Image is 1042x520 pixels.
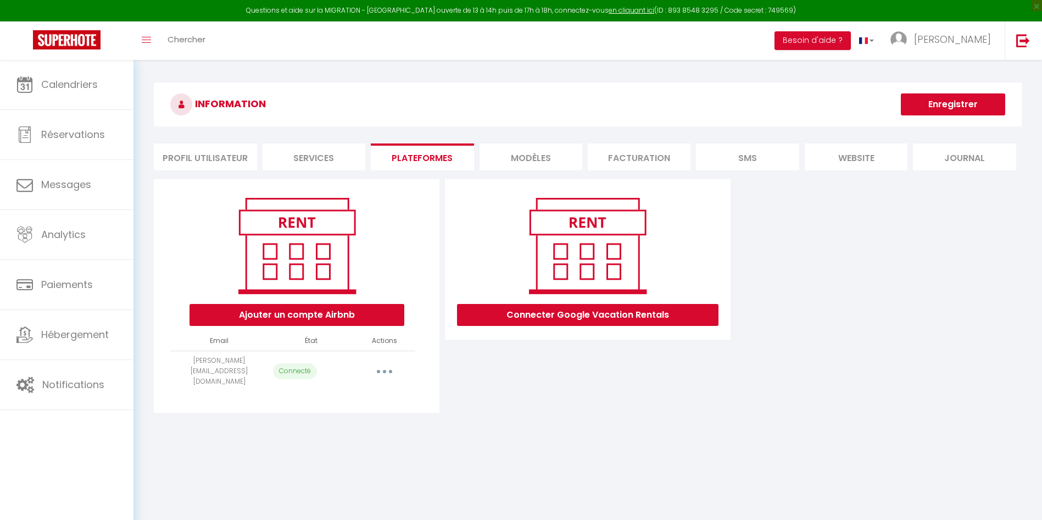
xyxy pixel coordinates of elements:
th: Actions [354,331,416,351]
button: Ajouter un compte Airbnb [190,304,404,326]
iframe: LiveChat chat widget [996,474,1042,520]
img: ... [890,31,907,48]
span: Messages [41,178,91,191]
span: [PERSON_NAME] [914,32,991,46]
span: Notifications [42,378,104,391]
button: Enregistrer [901,93,1005,115]
span: Calendriers [41,78,98,91]
button: Connecter Google Vacation Rentals [457,304,718,326]
span: Hébergement [41,328,109,341]
img: rent.png [227,193,367,298]
li: SMS [696,143,799,170]
span: Réservations [41,128,105,141]
li: Plateformes [371,143,473,170]
li: Journal [913,143,1016,170]
a: Chercher [159,21,214,60]
li: MODÈLES [480,143,582,170]
img: rent.png [517,193,657,298]
p: Connecté [273,363,317,379]
a: ... [PERSON_NAME] [882,21,1005,60]
li: Facturation [588,143,690,170]
th: Email [170,331,268,351]
span: Paiements [41,278,93,291]
button: Besoin d'aide ? [774,31,851,50]
h3: INFORMATION [154,82,1022,126]
li: Profil Utilisateur [154,143,257,170]
li: Services [263,143,365,170]
th: État [269,331,354,351]
a: en cliquant ici [609,5,654,15]
li: website [805,143,907,170]
td: [PERSON_NAME][EMAIL_ADDRESS][DOMAIN_NAME] [170,351,268,391]
span: Chercher [168,34,205,45]
span: Analytics [41,228,86,241]
img: logout [1016,34,1030,47]
img: Super Booking [33,30,101,49]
